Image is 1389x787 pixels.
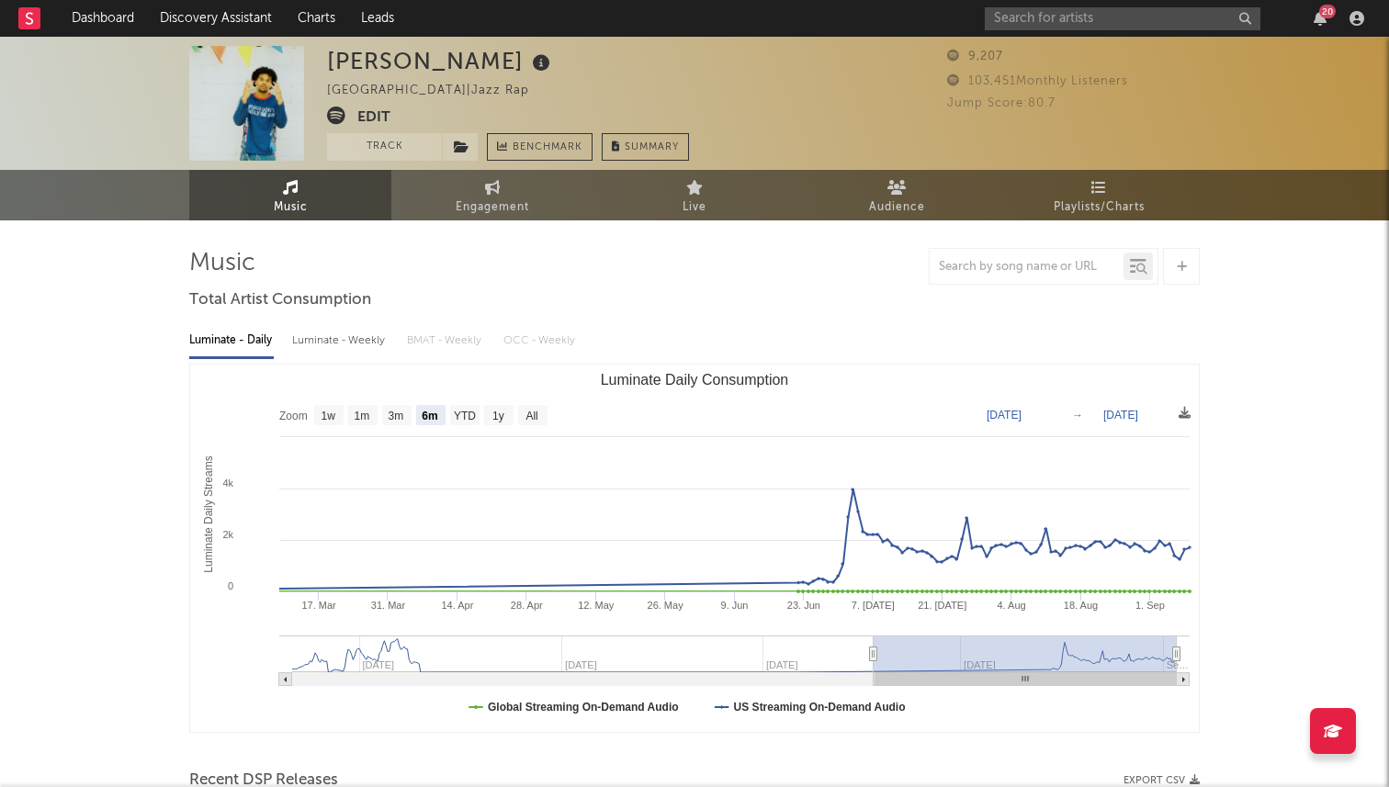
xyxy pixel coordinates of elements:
[202,455,215,572] text: Luminate Daily Streams
[371,600,406,611] text: 31. Mar
[648,600,684,611] text: 26. May
[513,137,582,159] span: Benchmark
[602,133,689,161] button: Summary
[301,600,336,611] text: 17. Mar
[734,701,906,714] text: US Streaming On-Demand Audio
[189,289,371,311] span: Total Artist Consumption
[787,600,820,611] text: 23. Jun
[525,410,537,422] text: All
[189,325,274,356] div: Luminate - Daily
[454,410,476,422] text: YTD
[422,410,437,422] text: 6m
[1167,659,1189,670] text: Se…
[292,325,389,356] div: Luminate - Weekly
[441,600,473,611] text: 14. Apr
[1103,409,1138,422] text: [DATE]
[355,410,370,422] text: 1m
[918,600,966,611] text: 21. [DATE]
[721,600,749,611] text: 9. Jun
[998,170,1200,220] a: Playlists/Charts
[625,142,679,152] span: Summary
[593,170,796,220] a: Live
[327,133,442,161] button: Track
[987,409,1022,422] text: [DATE]
[1124,775,1200,786] button: Export CSV
[228,580,233,591] text: 0
[578,600,615,611] text: 12. May
[1319,5,1336,18] div: 20
[1314,11,1327,26] button: 20
[327,80,550,102] div: [GEOGRAPHIC_DATA] | Jazz Rap
[456,197,529,219] span: Engagement
[947,97,1056,109] span: Jump Score: 80.7
[511,600,543,611] text: 28. Apr
[327,46,555,76] div: [PERSON_NAME]
[852,600,895,611] text: 7. [DATE]
[947,51,1003,62] span: 9,207
[796,170,998,220] a: Audience
[998,600,1026,611] text: 4. Aug
[274,197,308,219] span: Music
[930,260,1124,275] input: Search by song name or URL
[1072,409,1083,422] text: →
[389,410,404,422] text: 3m
[1135,600,1165,611] text: 1. Sep
[985,7,1260,30] input: Search for artists
[488,701,679,714] text: Global Streaming On-Demand Audio
[279,410,308,422] text: Zoom
[1064,600,1098,611] text: 18. Aug
[683,197,706,219] span: Live
[357,107,390,129] button: Edit
[1054,197,1145,219] span: Playlists/Charts
[190,365,1199,732] svg: Luminate Daily Consumption
[322,410,336,422] text: 1w
[601,372,789,388] text: Luminate Daily Consumption
[492,410,504,422] text: 1y
[222,529,233,540] text: 2k
[391,170,593,220] a: Engagement
[487,133,593,161] a: Benchmark
[869,197,925,219] span: Audience
[947,75,1128,87] span: 103,451 Monthly Listeners
[189,170,391,220] a: Music
[222,478,233,489] text: 4k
